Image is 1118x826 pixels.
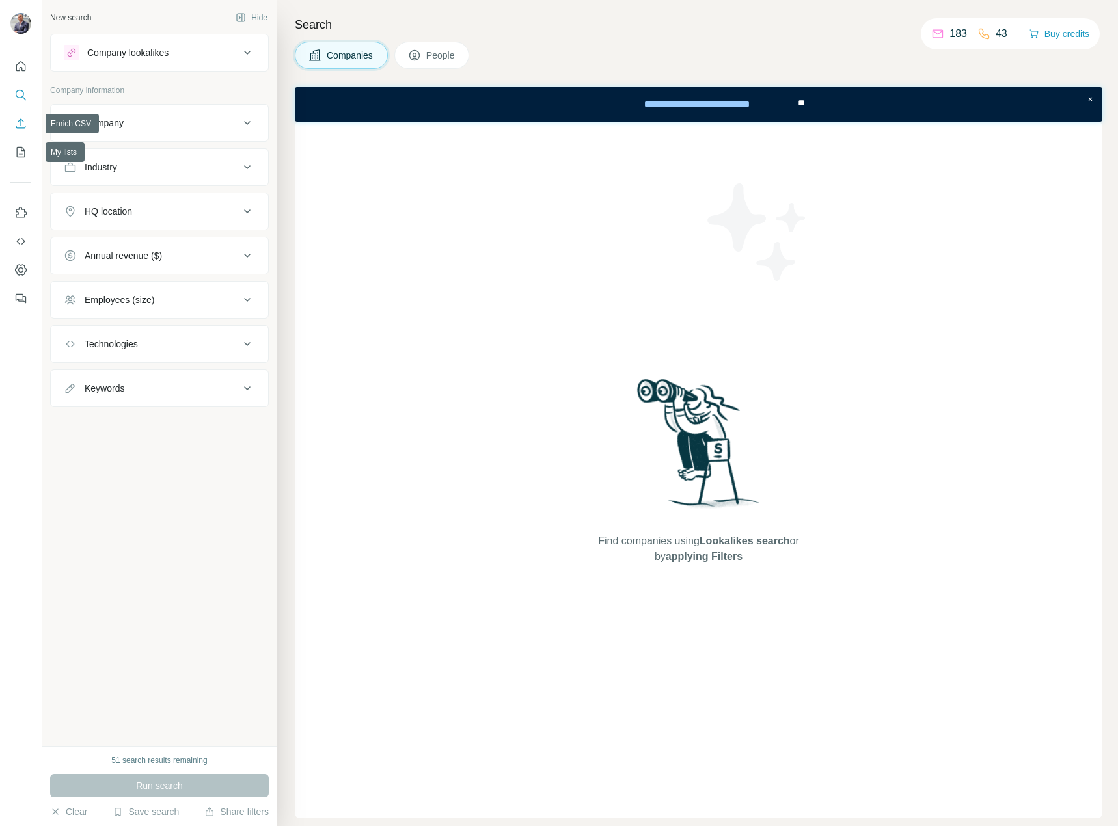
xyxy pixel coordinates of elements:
button: Search [10,83,31,107]
button: Feedback [10,287,31,310]
div: HQ location [85,205,132,218]
img: Avatar [10,13,31,34]
button: Save search [113,805,179,818]
iframe: Banner [295,87,1102,122]
span: Find companies using or by [594,533,802,565]
button: My lists [10,140,31,164]
div: Technologies [85,338,138,351]
button: Clear [50,805,87,818]
button: Keywords [51,373,268,404]
button: Dashboard [10,258,31,282]
span: applying Filters [666,551,743,562]
p: 183 [949,26,967,42]
button: HQ location [51,196,268,227]
p: 43 [996,26,1007,42]
span: People [426,49,456,62]
button: Use Surfe API [10,230,31,253]
button: Annual revenue ($) [51,240,268,271]
button: Buy credits [1029,25,1089,43]
div: Company [85,116,124,129]
button: Employees (size) [51,284,268,315]
button: Company lookalikes [51,37,268,68]
img: Surfe Illustration - Woman searching with binoculars [631,375,767,520]
button: Hide [226,8,277,27]
div: 51 search results remaining [111,754,207,766]
button: Use Surfe on LinkedIn [10,201,31,224]
button: Technologies [51,328,268,360]
button: Industry [51,152,268,183]
button: Quick start [10,55,31,78]
button: Enrich CSV [10,112,31,135]
span: Lookalikes search [700,535,790,546]
div: New search [50,12,91,23]
img: Surfe Illustration - Stars [699,174,816,291]
div: Employees (size) [85,293,154,306]
button: Company [51,107,268,139]
span: Companies [327,49,374,62]
div: Keywords [85,382,124,395]
h4: Search [295,16,1102,34]
button: Share filters [204,805,269,818]
p: Company information [50,85,269,96]
div: Annual revenue ($) [85,249,162,262]
div: Industry [85,161,117,174]
div: Company lookalikes [87,46,169,59]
